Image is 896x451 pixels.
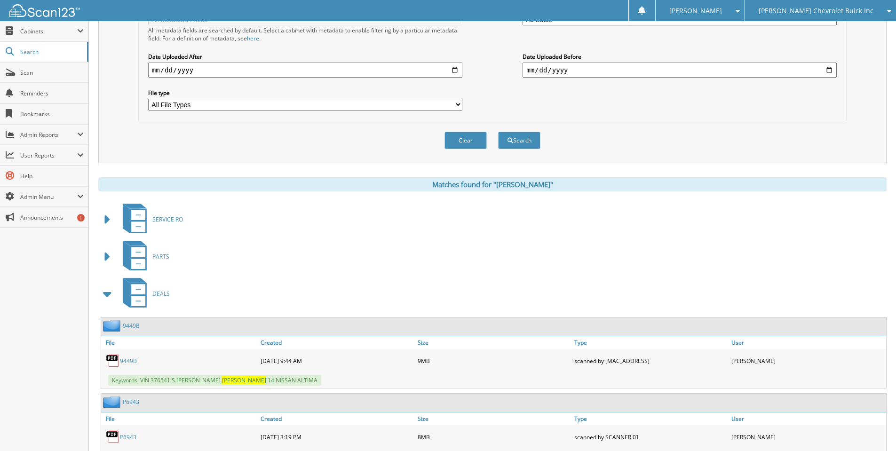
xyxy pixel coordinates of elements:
[117,275,170,312] a: DEALS
[572,412,729,425] a: Type
[498,132,540,149] button: Search
[415,412,572,425] a: Size
[117,238,169,275] a: PARTS
[9,4,80,17] img: scan123-logo-white.svg
[729,412,886,425] a: User
[729,427,886,446] div: [PERSON_NAME]
[20,69,84,77] span: Scan
[120,433,136,441] a: P6943
[152,215,183,223] span: SERVICE RO
[148,26,462,42] div: All metadata fields are searched by default. Select a cabinet with metadata to enable filtering b...
[148,63,462,78] input: start
[101,336,258,349] a: File
[20,193,77,201] span: Admin Menu
[106,354,120,368] img: PDF.png
[20,172,84,180] span: Help
[20,131,77,139] span: Admin Reports
[415,351,572,370] div: 9MB
[523,53,837,61] label: Date Uploaded Before
[103,320,123,332] img: folder2.png
[572,351,729,370] div: scanned by [MAC_ADDRESS]
[20,89,84,97] span: Reminders
[523,63,837,78] input: end
[759,8,873,14] span: [PERSON_NAME] Chevrolet Buick Inc
[415,427,572,446] div: 8MB
[120,357,137,365] a: 9449B
[849,406,896,451] iframe: Chat Widget
[77,214,85,222] div: 1
[123,322,140,330] a: 9449B
[20,214,84,222] span: Announcements
[415,336,572,349] a: Size
[108,375,321,386] span: Keywords: VIN 376541 S.[PERSON_NAME]. '14 NISSAN ALTIMA
[148,53,462,61] label: Date Uploaded After
[222,376,266,384] span: [PERSON_NAME]
[20,151,77,159] span: User Reports
[20,27,77,35] span: Cabinets
[444,132,487,149] button: Clear
[152,253,169,261] span: PARTS
[669,8,722,14] span: [PERSON_NAME]
[20,48,82,56] span: Search
[258,351,415,370] div: [DATE] 9:44 AM
[572,336,729,349] a: Type
[20,110,84,118] span: Bookmarks
[117,201,183,238] a: SERVICE RO
[258,427,415,446] div: [DATE] 3:19 PM
[148,89,462,97] label: File type
[729,336,886,349] a: User
[106,430,120,444] img: PDF.png
[247,34,259,42] a: here
[258,336,415,349] a: Created
[572,427,729,446] div: scanned by SCANNER 01
[98,177,887,191] div: Matches found for "[PERSON_NAME]"
[258,412,415,425] a: Created
[729,351,886,370] div: [PERSON_NAME]
[123,398,139,406] a: P6943
[152,290,170,298] span: DEALS
[101,412,258,425] a: File
[103,396,123,408] img: folder2.png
